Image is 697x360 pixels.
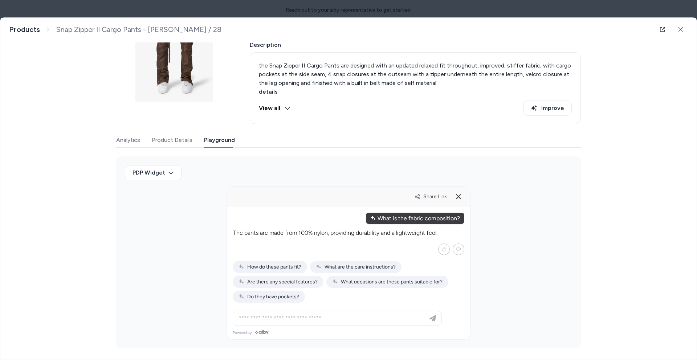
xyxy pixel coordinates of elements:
[259,88,278,95] strong: details
[9,25,221,34] nav: breadcrumb
[133,168,165,177] span: PDP Widget
[250,41,581,49] span: Description
[259,61,572,87] div: the Snap Zipper II Cargo Pants are designed with an updated relaxed fit throughout, improved, sti...
[56,25,221,34] span: Snap Zipper II Cargo Pants - [PERSON_NAME] / 28
[152,133,192,147] button: Product Details
[259,101,290,116] button: View all
[116,133,140,147] button: Analytics
[125,165,182,180] button: PDP Widget
[204,133,235,147] button: Playground
[9,25,40,34] a: Products
[523,101,572,116] button: Improve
